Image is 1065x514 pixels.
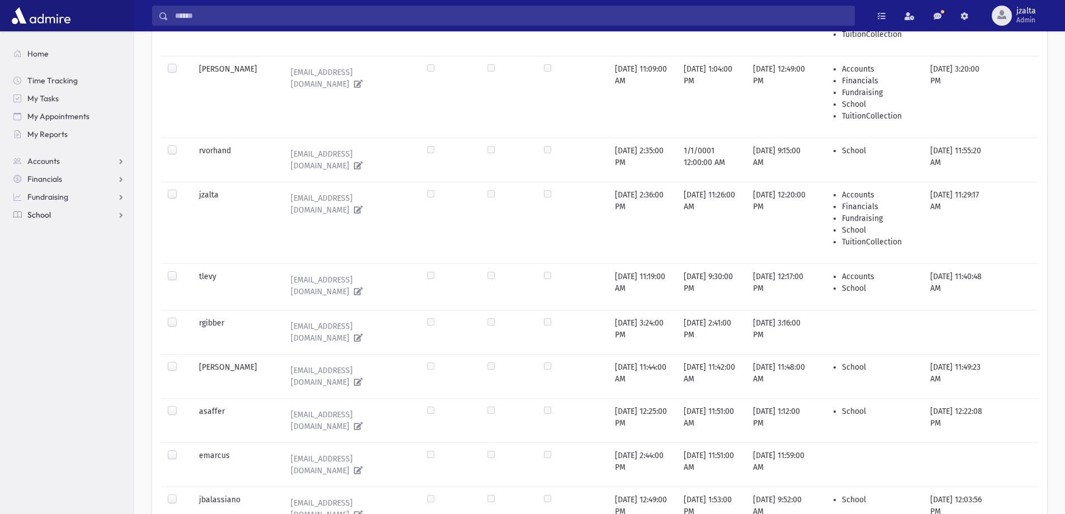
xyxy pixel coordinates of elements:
a: Time Tracking [4,72,134,89]
td: [DATE] 11:26:00 AM [677,182,746,263]
a: Home [4,45,134,63]
a: Financials [4,170,134,188]
li: School [842,494,917,506]
a: [EMAIL_ADDRESS][DOMAIN_NAME] [282,450,414,480]
td: [DATE] 11:40:48 AM [924,263,991,310]
td: [DATE] 11:19:00 AM [608,263,678,310]
li: Financials [842,201,917,213]
td: tlevy [192,263,276,310]
td: [DATE] 11:09:00 AM [608,56,678,138]
td: [DATE] 9:15:00 AM [746,138,813,182]
a: [EMAIL_ADDRESS][DOMAIN_NAME] [282,189,414,219]
a: My Appointments [4,107,134,125]
td: [DATE] 11:29:17 AM [924,182,991,263]
a: [EMAIL_ADDRESS][DOMAIN_NAME] [282,145,414,175]
td: [DATE] 1:12:00 PM [746,398,813,442]
li: Accounts [842,271,917,282]
td: rvorhand [192,138,276,182]
td: [DATE] 12:22:08 PM [924,398,991,442]
li: School [842,145,917,157]
span: jzalta [1016,7,1036,16]
a: Fundraising [4,188,134,206]
li: School [842,98,917,110]
td: [DATE] 2:41:00 PM [677,310,746,354]
span: Financials [27,174,62,184]
td: [DATE] 11:42:00 AM [677,354,746,398]
span: My Tasks [27,93,59,103]
td: emarcus [192,442,276,487]
td: [DATE] 2:44:00 PM [608,442,678,487]
span: My Appointments [27,111,89,121]
span: My Reports [27,129,68,139]
td: [DATE] 2:35:00 PM [608,138,678,182]
li: Accounts [842,189,917,201]
td: [DATE] 2:36:00 PM [608,182,678,263]
li: Accounts [842,63,917,75]
td: [DATE] 12:49:00 PM [746,56,813,138]
td: [DATE] 9:30:00 PM [677,263,746,310]
a: My Tasks [4,89,134,107]
td: [DATE] 11:51:00 AM [677,398,746,442]
td: [DATE] 11:48:00 AM [746,354,813,398]
li: School [842,361,917,373]
a: [EMAIL_ADDRESS][DOMAIN_NAME] [282,361,414,392]
a: School [4,206,134,224]
span: School [27,210,51,220]
td: [PERSON_NAME] [192,56,276,138]
td: [DATE] 12:25:00 PM [608,398,678,442]
input: Search [168,6,854,26]
a: My Reports [4,125,134,143]
img: AdmirePro [9,4,73,27]
a: [EMAIL_ADDRESS][DOMAIN_NAME] [282,271,414,301]
td: [PERSON_NAME] [192,354,276,398]
li: TuitionCollection [842,110,917,122]
td: [DATE] 11:59:00 AM [746,442,813,487]
td: rgibber [192,310,276,354]
a: [EMAIL_ADDRESS][DOMAIN_NAME] [282,63,414,93]
td: [DATE] 11:51:00 AM [677,442,746,487]
li: Fundraising [842,87,917,98]
li: TuitionCollection [842,29,917,40]
td: jzalta [192,182,276,263]
td: [DATE] 12:17:00 PM [746,263,813,310]
td: [DATE] 11:49:23 AM [924,354,991,398]
span: Admin [1016,16,1036,25]
td: [DATE] 1:04:00 PM [677,56,746,138]
td: [DATE] 11:55:20 AM [924,138,991,182]
td: [DATE] 11:44:00 AM [608,354,678,398]
td: [DATE] 3:16:00 PM [746,310,813,354]
a: [EMAIL_ADDRESS][DOMAIN_NAME] [282,405,414,436]
span: Home [27,49,49,59]
td: [DATE] 3:20:00 PM [924,56,991,138]
li: Fundraising [842,213,917,224]
span: Time Tracking [27,76,78,86]
li: School [842,224,917,236]
a: Accounts [4,152,134,170]
span: Fundraising [27,192,68,202]
li: TuitionCollection [842,236,917,248]
td: [DATE] 12:20:00 PM [746,182,813,263]
a: [EMAIL_ADDRESS][DOMAIN_NAME] [282,317,414,347]
li: Financials [842,75,917,87]
td: 1/1/0001 12:00:00 AM [677,138,746,182]
li: School [842,405,917,417]
span: Accounts [27,156,60,166]
td: asaffer [192,398,276,442]
li: School [842,282,917,294]
td: [DATE] 3:24:00 PM [608,310,678,354]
